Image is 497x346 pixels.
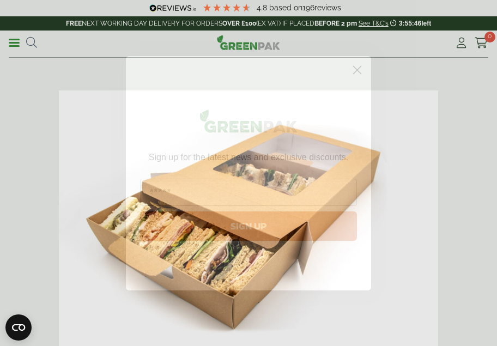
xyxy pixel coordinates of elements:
input: Email [140,179,357,206]
img: greenpak_logo [140,105,357,142]
button: Open CMP widget [5,314,32,341]
button: SIGN UP [140,211,357,241]
span: Sign up for the latest news and exclusive discounts. [149,153,348,162]
button: Close dialog [348,60,367,80]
